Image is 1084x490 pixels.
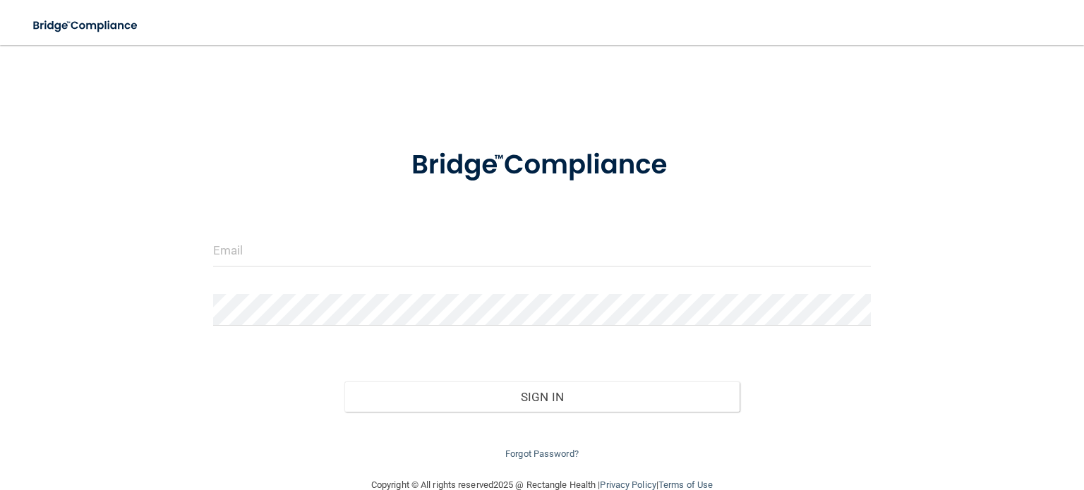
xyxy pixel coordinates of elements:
[658,479,713,490] a: Terms of Use
[344,381,739,412] button: Sign In
[21,11,151,40] img: bridge_compliance_login_screen.278c3ca4.svg
[505,448,579,459] a: Forgot Password?
[600,479,656,490] a: Privacy Policy
[213,235,871,267] input: Email
[383,130,701,201] img: bridge_compliance_login_screen.278c3ca4.svg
